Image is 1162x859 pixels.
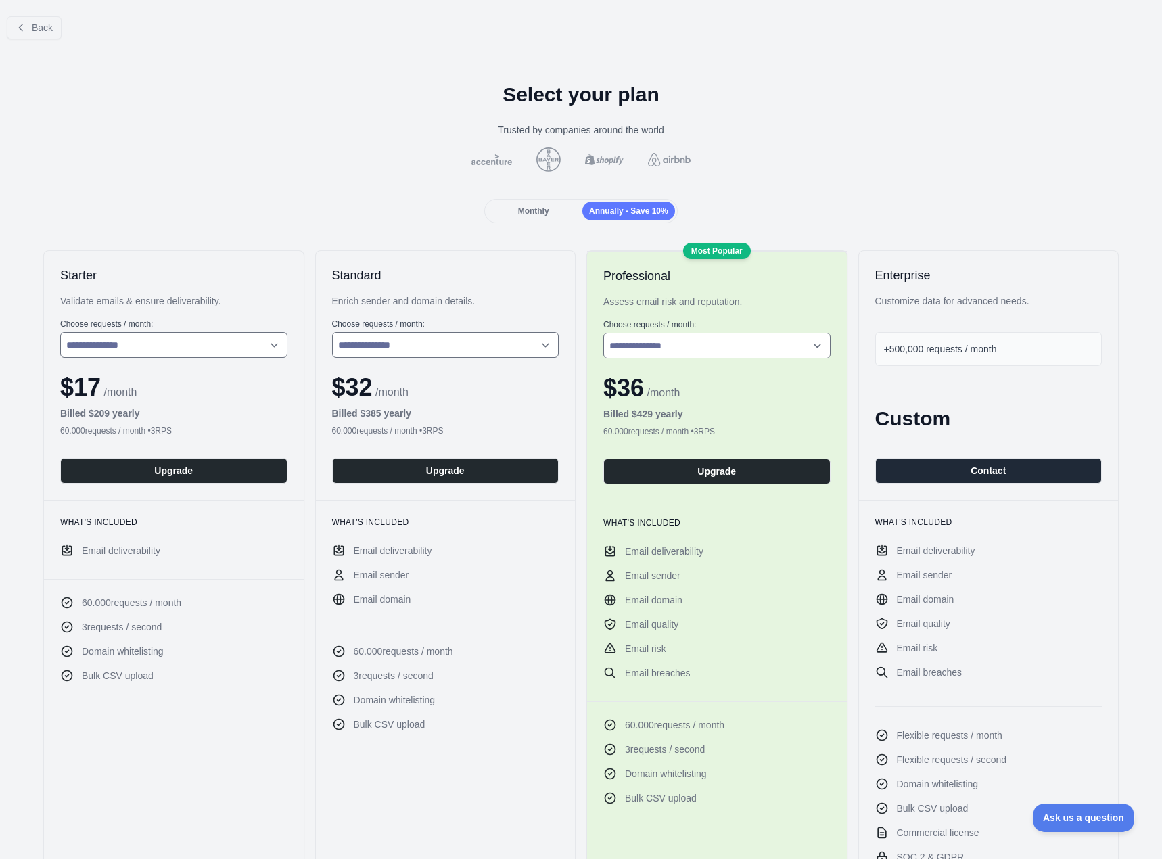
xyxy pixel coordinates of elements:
[332,319,559,329] label: Choose requests / month:
[332,294,559,308] div: Enrich sender and domain details.
[603,268,831,284] h2: Professional
[875,294,1102,308] div: Customize data for advanced needs.
[884,344,997,354] span: +500,000 requests / month
[603,295,831,308] div: Assess email risk and reputation.
[332,267,559,283] h2: Standard
[603,319,831,330] label: Choose requests / month:
[875,267,1102,283] h2: Enterprise
[1033,804,1135,832] iframe: Toggle Customer Support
